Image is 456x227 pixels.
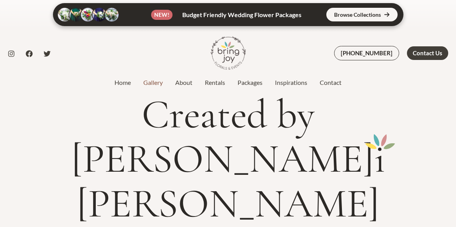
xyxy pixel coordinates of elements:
[108,78,137,87] a: Home
[374,137,385,181] mark: i
[269,78,313,87] a: Inspirations
[211,35,246,70] img: Bring Joy
[334,46,399,60] a: [PHONE_NUMBER]
[231,78,269,87] a: Packages
[137,78,169,87] a: Gallery
[8,50,15,57] a: Instagram
[44,50,51,57] a: Twitter
[26,50,33,57] a: Facebook
[4,92,452,226] h1: Created by [PERSON_NAME] [PERSON_NAME]
[108,77,348,88] nav: Site Navigation
[169,78,199,87] a: About
[199,78,231,87] a: Rentals
[313,78,348,87] a: Contact
[407,46,448,60] a: Contact Us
